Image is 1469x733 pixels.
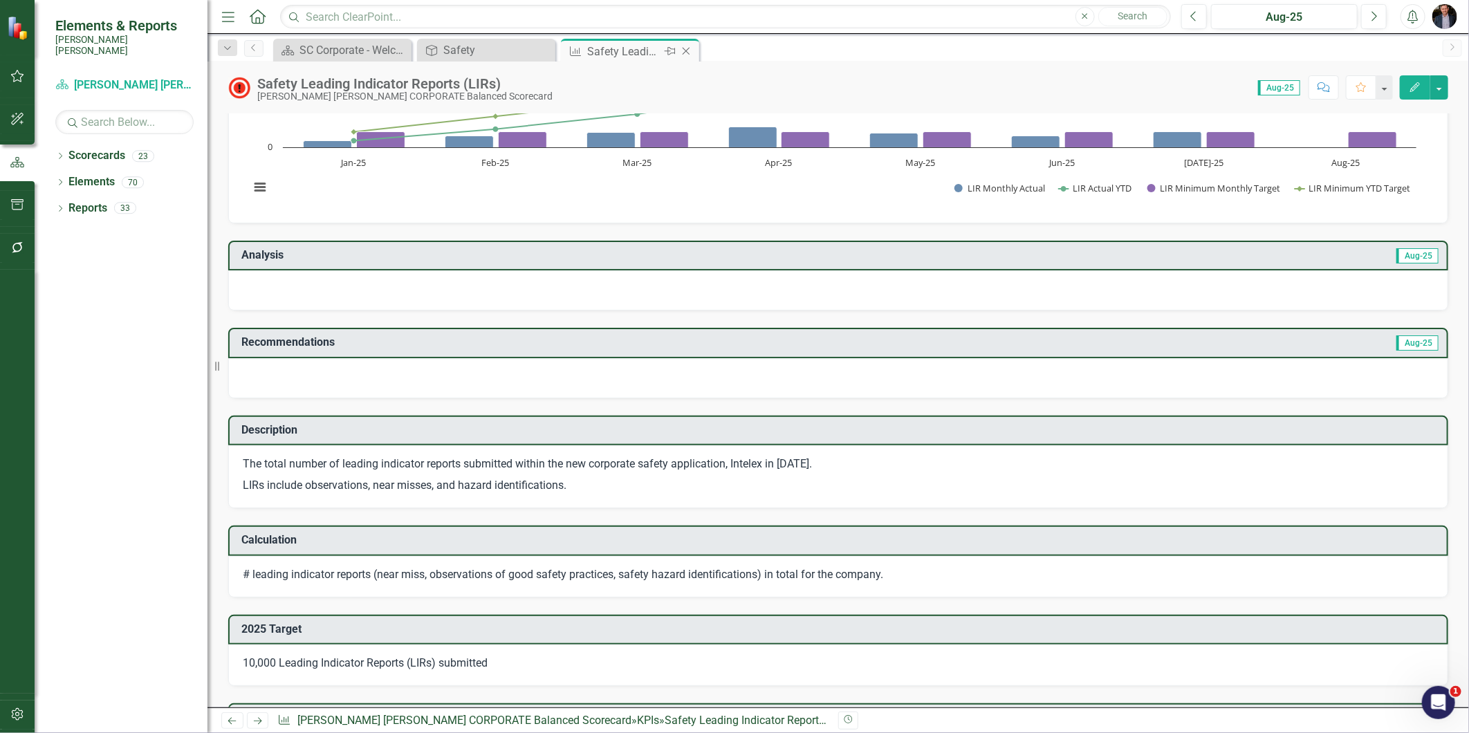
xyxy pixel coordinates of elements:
[1450,686,1461,697] span: 1
[7,16,31,40] img: ClearPoint Strategy
[304,140,352,147] path: Jan-25, 353. LIR Monthly Actual.
[55,77,194,93] a: [PERSON_NAME] [PERSON_NAME] CORPORATE Balanced Scorecard
[114,203,136,214] div: 33
[493,126,499,131] path: Feb-25, 980. LIR Actual YTD.
[635,111,640,117] path: Mar-25, 1,789. LIR Actual YTD.
[1073,182,1131,194] text: LIR Actual YTD
[443,41,552,59] div: Safety
[1065,131,1114,147] path: Jun-25, 834. LIR Minimum Monthly Target.
[954,183,1044,194] button: Show LIR Monthly Actual
[766,156,793,169] text: Apr-25
[241,534,1440,546] h3: Calculation
[257,76,553,91] div: Safety Leading Indicator Reports (LIRs)
[55,17,194,34] span: Elements & Reports
[277,713,828,729] div: » »
[122,176,144,188] div: 70
[1422,686,1455,719] iframe: Intercom live chat
[132,150,154,162] div: 23
[357,131,1397,147] g: LIR Minimum Monthly Target, series 3 of 4. Bar series with 8 bars.
[1059,183,1132,194] button: Show LIR Actual YTD
[243,456,1434,475] p: The total number of leading indicator reports submitted within the new corporate safety applicati...
[268,140,272,153] text: 0
[905,156,935,169] text: May-25
[1211,4,1358,29] button: Aug-25
[499,131,547,147] path: Feb-25, 833. LIR Minimum Monthly Target.
[870,133,918,147] path: May-25, 747. LIR Monthly Actual.
[257,91,553,102] div: [PERSON_NAME] [PERSON_NAME] CORPORATE Balanced Scorecard
[1295,183,1411,194] button: Show LIR Minimum YTD Target
[1184,156,1223,169] text: [DATE]-25
[665,714,856,727] div: Safety Leading Indicator Reports (LIRs)
[729,127,777,147] path: Apr-25, 1,087. LIR Monthly Actual.
[243,475,1434,494] p: LIRs include observations, near misses, and hazard identifications.
[243,567,1434,583] p: # leading indicator reports (near miss, observations of good safety practices, safety hazard iden...
[587,43,661,60] div: Safety Leading Indicator Reports (LIRs)
[68,148,125,164] a: Scorecards
[277,41,408,59] a: SC Corporate - Welcome to ClearPoint
[587,132,636,147] path: Mar-25, 809. LIR Monthly Actual.
[923,131,972,147] path: May-25, 833. LIR Minimum Monthly Target.
[782,131,830,147] path: Apr-25, 833. LIR Minimum Monthly Target.
[1258,80,1300,95] span: Aug-25
[968,182,1045,194] text: LIR Monthly Actual
[228,77,250,99] img: Not Meeting Target
[351,129,357,134] path: Jan-25, 833. LIR Minimum YTD Target.
[351,138,357,143] path: Jan-25, 353. LIR Actual YTD.
[299,41,408,59] div: SC Corporate - Welcome to ClearPoint
[640,131,689,147] path: Mar-25, 834. LIR Minimum Monthly Target.
[1207,131,1255,147] path: Jul-25, 833. LIR Minimum Monthly Target.
[445,136,494,147] path: Feb-25, 627. LIR Monthly Actual.
[637,714,659,727] a: KPIs
[241,336,1059,349] h3: Recommendations
[421,41,552,59] a: Safety
[493,113,499,119] path: Feb-25, 1,666. LIR Minimum YTD Target.
[241,424,1440,436] h3: Description
[297,714,631,727] a: [PERSON_NAME] [PERSON_NAME] CORPORATE Balanced Scorecard
[250,177,270,196] button: View chart menu, Chart
[1349,131,1397,147] path: Aug-25, 833. LIR Minimum Monthly Target.
[55,34,194,57] small: [PERSON_NAME] [PERSON_NAME]
[1396,335,1439,351] span: Aug-25
[68,201,107,216] a: Reports
[340,156,366,169] text: Jan-25
[622,156,652,169] text: Mar-25
[1154,131,1202,147] path: Jul-25, 824. LIR Monthly Actual.
[1216,9,1353,26] div: Aug-25
[243,656,488,669] span: 10,000 Leading Indicator Reports (LIRs) submitted
[1048,156,1075,169] text: Jun-25
[1331,156,1360,169] text: Aug-25
[1118,10,1147,21] span: Search
[1161,182,1281,194] text: LIR Minimum Monthly Target
[1396,248,1439,263] span: Aug-25
[1309,182,1410,194] text: LIR Minimum YTD Target
[241,249,831,261] h3: Analysis
[1147,183,1281,194] button: Show LIR Minimum Monthly Target
[1012,136,1060,147] path: Jun-25, 624. LIR Monthly Actual.
[1432,4,1457,29] img: Chris Amodeo
[241,623,1440,635] h3: 2025 Target
[481,156,509,169] text: Feb-25
[55,110,194,134] input: Search Below...
[1098,7,1167,26] button: Search
[280,5,1171,29] input: Search ClearPoint...
[68,174,115,190] a: Elements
